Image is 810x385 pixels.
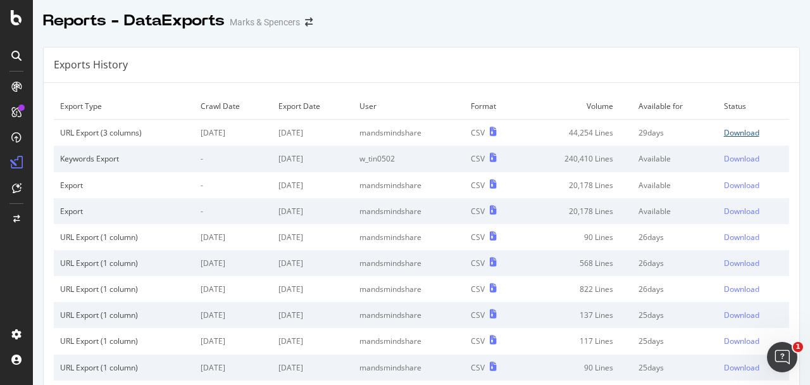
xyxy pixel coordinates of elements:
td: 26 days [632,276,717,302]
a: Download [724,153,783,164]
td: mandsmindshare [353,328,464,354]
div: CSV [471,362,485,373]
div: Download [724,362,759,373]
td: [DATE] [272,146,353,172]
td: Format [464,93,522,120]
td: mandsmindshare [353,250,464,276]
div: URL Export (1 column) [60,336,188,346]
td: 29 days [632,120,717,146]
td: 137 Lines [522,302,633,328]
div: CSV [471,153,485,164]
div: Keywords Export [60,153,188,164]
div: Exports History [54,58,128,72]
div: Download [724,153,759,164]
div: Download [724,180,759,191]
div: CSV [471,206,485,217]
td: - [194,172,271,198]
div: CSV [471,232,485,243]
div: Download [724,284,759,294]
iframe: Intercom live chat [767,342,797,372]
td: 240,410 Lines [522,146,633,172]
td: [DATE] [272,250,353,276]
div: CSV [471,127,485,138]
a: Download [724,258,783,268]
div: Download [724,127,759,138]
td: [DATE] [272,224,353,250]
td: Export Date [272,93,353,120]
td: [DATE] [194,120,271,146]
td: [DATE] [194,276,271,302]
td: 90 Lines [522,224,633,250]
td: 44,254 Lines [522,120,633,146]
td: Available for [632,93,717,120]
td: 26 days [632,250,717,276]
td: [DATE] [194,355,271,381]
td: [DATE] [194,328,271,354]
td: Volume [522,93,633,120]
td: mandsmindshare [353,198,464,224]
a: Download [724,310,783,320]
td: mandsmindshare [353,355,464,381]
div: URL Export (1 column) [60,232,188,243]
td: User [353,93,464,120]
div: URL Export (1 column) [60,310,188,320]
td: [DATE] [272,120,353,146]
div: URL Export (1 column) [60,258,188,268]
td: 25 days [632,328,717,354]
div: Export [60,206,188,217]
td: [DATE] [194,224,271,250]
div: Download [724,206,759,217]
div: CSV [471,336,485,346]
div: Export [60,180,188,191]
span: 1 [793,342,803,352]
td: w_tin0502 [353,146,464,172]
td: mandsmindshare [353,172,464,198]
td: 26 days [632,224,717,250]
div: URL Export (3 columns) [60,127,188,138]
td: 568 Lines [522,250,633,276]
td: 822 Lines [522,276,633,302]
td: [DATE] [272,302,353,328]
div: Download [724,336,759,346]
a: Download [724,336,783,346]
a: Download [724,127,783,138]
div: arrow-right-arrow-left [305,18,313,27]
div: Reports - DataExports [43,10,225,32]
td: 117 Lines [522,328,633,354]
td: [DATE] [194,302,271,328]
div: Download [724,232,759,243]
td: Crawl Date [194,93,271,120]
td: [DATE] [272,198,353,224]
div: Download [724,310,759,320]
a: Download [724,362,783,373]
a: Download [724,232,783,243]
a: Download [724,206,783,217]
div: URL Export (1 column) [60,362,188,373]
td: Status [718,93,789,120]
a: Download [724,180,783,191]
td: [DATE] [194,250,271,276]
td: [DATE] [272,328,353,354]
div: Download [724,258,759,268]
td: mandsmindshare [353,276,464,302]
td: 20,178 Lines [522,198,633,224]
td: mandsmindshare [353,302,464,328]
div: Marks & Spencers [230,16,300,28]
div: CSV [471,180,485,191]
td: - [194,198,271,224]
td: 20,178 Lines [522,172,633,198]
td: [DATE] [272,355,353,381]
td: [DATE] [272,172,353,198]
a: Download [724,284,783,294]
td: Export Type [54,93,194,120]
td: 90 Lines [522,355,633,381]
div: CSV [471,258,485,268]
td: - [194,146,271,172]
td: 25 days [632,355,717,381]
div: CSV [471,284,485,294]
div: Available [639,206,711,217]
td: mandsmindshare [353,120,464,146]
div: CSV [471,310,485,320]
div: Available [639,180,711,191]
td: [DATE] [272,276,353,302]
